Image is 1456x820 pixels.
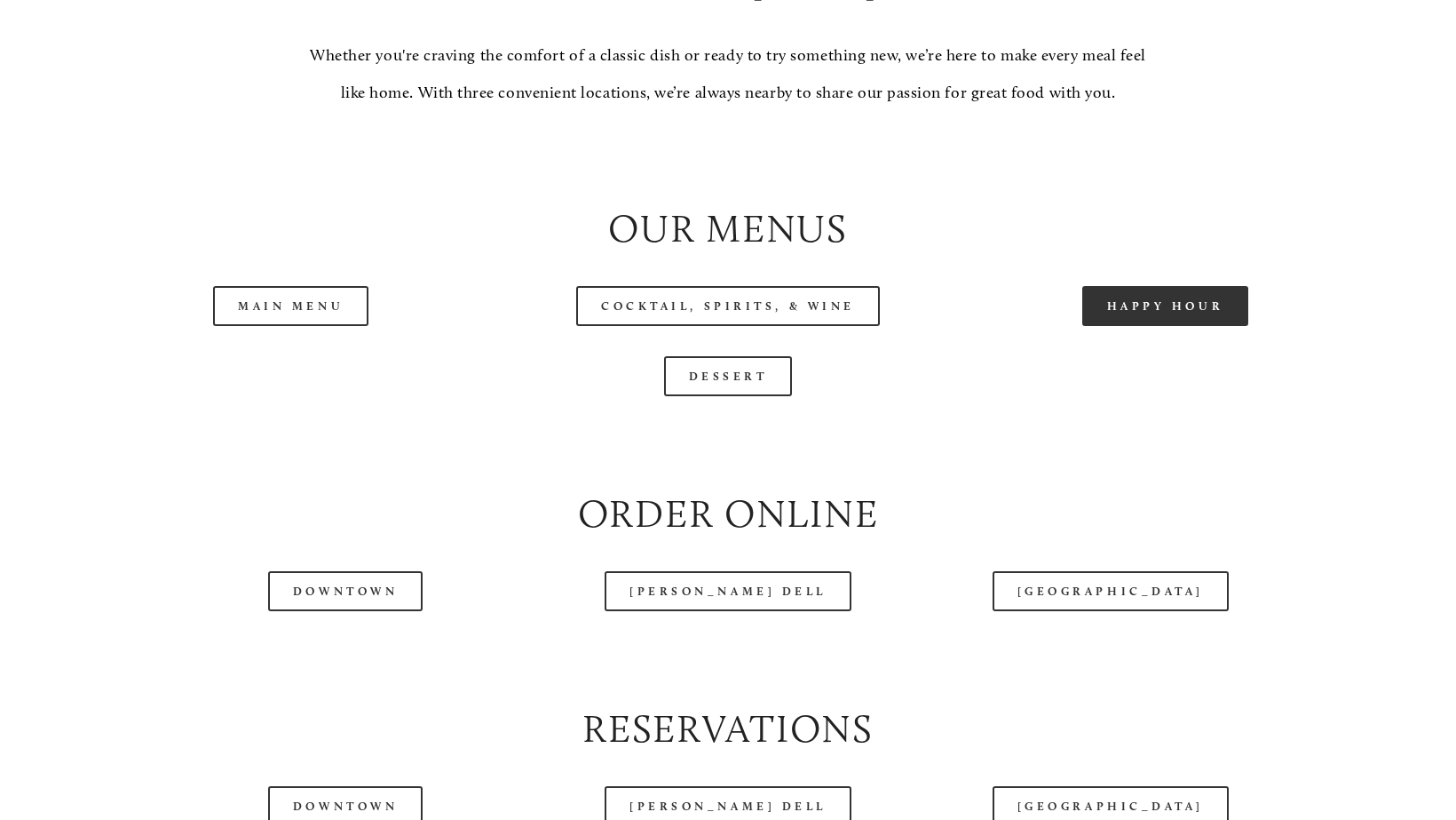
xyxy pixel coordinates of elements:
h2: Order Online [87,487,1368,541]
h2: Our Menus [87,202,1368,256]
a: Downtown [268,571,423,611]
a: [PERSON_NAME] Dell [605,571,851,611]
h2: Reservations [87,702,1368,756]
a: Main Menu [213,286,368,326]
a: [GEOGRAPHIC_DATA] [993,571,1229,611]
a: Happy Hour [1082,286,1249,326]
a: Cocktail, Spirits, & Wine [576,286,880,326]
a: Dessert [664,356,793,396]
